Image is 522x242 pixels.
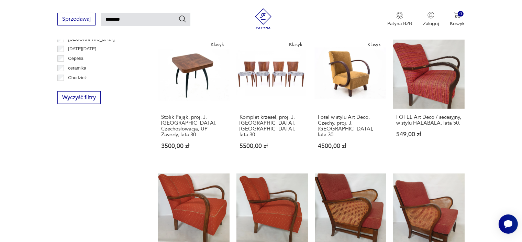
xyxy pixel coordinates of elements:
a: KlasykStolik Pająk, proj. J. Halabala, Czechosłowacja, UP Zavody, lata 30.Stolik Pająk, proj. J. ... [158,37,230,162]
h3: Fotel w stylu Art Deco, Czechy, proj. J. [GEOGRAPHIC_DATA], lata 30. [318,114,383,138]
button: Szukaj [178,15,187,23]
h3: FOTEL Art Deco / secesyjny, w stylu HALABALA, lata 50. [396,114,462,126]
p: 5500,00 zł [240,143,305,149]
iframe: Smartsupp widget button [499,214,518,234]
p: Koszyk [450,20,465,27]
button: Sprzedawaj [57,13,96,25]
p: ceramika [68,64,86,72]
p: Ćmielów [68,84,85,91]
button: Wyczyść filtry [57,91,101,104]
img: Ikonka użytkownika [427,12,434,19]
p: 3500,00 zł [161,143,226,149]
img: Patyna - sklep z meblami i dekoracjami vintage [253,8,274,29]
a: KlasykKomplet krzeseł, proj. J. Halabala, Czechosłowacja, lata 30.Komplet krzeseł, proj. J. [GEOG... [236,37,308,162]
p: 4500,00 zł [318,143,383,149]
a: KlasykFotel w stylu Art Deco, Czechy, proj. J. Halabala, lata 30.Fotel w stylu Art Deco, Czechy, ... [315,37,386,162]
button: Patyna B2B [387,12,412,27]
img: Ikona medalu [396,12,403,19]
p: Zaloguj [423,20,439,27]
a: Sprzedawaj [57,17,96,22]
p: Patyna B2B [387,20,412,27]
h3: Komplet krzeseł, proj. J. [GEOGRAPHIC_DATA], [GEOGRAPHIC_DATA], lata 30. [240,114,305,138]
img: Ikona koszyka [454,12,460,19]
button: 0Koszyk [450,12,465,27]
a: Ikona medaluPatyna B2B [387,12,412,27]
div: 0 [458,11,464,17]
p: Cepelia [68,55,83,62]
button: Zaloguj [423,12,439,27]
p: 549,00 zł [396,131,462,137]
p: [DATE][DATE] [68,45,96,53]
h3: Stolik Pająk, proj. J. [GEOGRAPHIC_DATA], Czechosłowacja, UP Zavody, lata 30. [161,114,226,138]
p: Chodzież [68,74,87,82]
a: FOTEL Art Deco / secesyjny, w stylu HALABALA, lata 50.FOTEL Art Deco / secesyjny, w stylu HALABAL... [393,37,465,162]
